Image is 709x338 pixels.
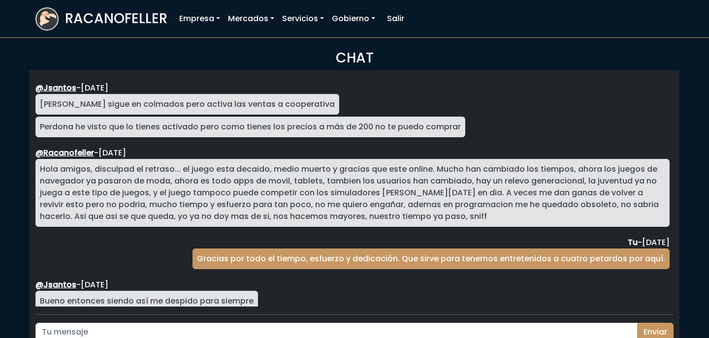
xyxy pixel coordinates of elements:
[383,9,408,29] a: Salir
[642,237,670,248] span: martes, mayo 13, 2025 5:58 AM
[65,10,167,27] h3: RACANOFELLER
[98,147,126,158] span: lunes, mayo 12, 2025 9:39 PM
[35,117,465,137] div: Perdona he visto que lo tienes activado pero como tienes los precios a más de 200 no te puedo com...
[35,159,670,227] div: Hola amigos, disculpad el retraso... el juego esta decaido, medio muerto y gracias que este onlin...
[35,279,76,290] a: @Jsantos
[35,237,670,248] div: -
[278,9,328,29] a: Servicios
[35,5,167,33] a: RACANOFELLER
[35,147,670,159] div: -
[193,248,670,269] div: Gracias por todo el tiempo, esfuerzo y dedicación. Que sirve para tenernos entretenidos a cuatro ...
[35,94,339,115] div: [PERSON_NAME] sigue en colmados pero activa las ventas a cooperativa
[35,82,670,94] div: -
[175,9,224,29] a: Empresa
[35,50,674,66] h3: CHAT
[35,279,670,291] div: -
[35,147,94,158] a: @Racanofeller
[36,8,58,27] img: logoracarojo.png
[328,9,379,29] a: Gobierno
[81,279,108,290] span: martes, mayo 13, 2025 3:40 PM
[35,82,76,93] a: @Jsantos
[81,82,108,93] span: lunes, mayo 12, 2025 7:28 PM
[35,291,258,311] div: Bueno entonces siendo así me despido para siempre
[224,9,278,29] a: Mercados
[628,237,638,248] strong: Tu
